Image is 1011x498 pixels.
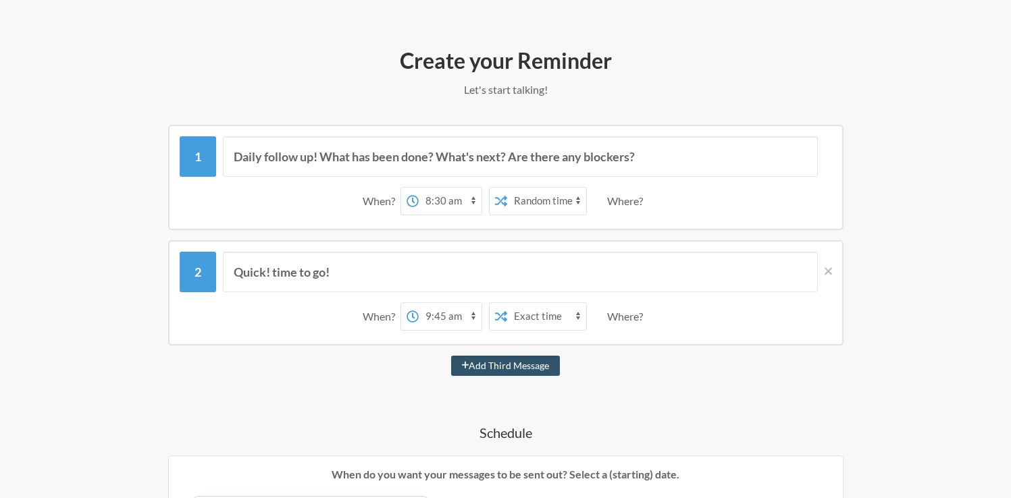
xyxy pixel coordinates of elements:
[223,252,818,292] input: Message
[607,187,648,215] div: Where?
[363,302,400,331] div: When?
[114,47,898,75] h2: Create your Reminder
[223,136,818,177] input: Message
[363,187,400,215] div: When?
[607,302,648,331] div: Where?
[179,466,833,482] p: When do you want your messages to be sent out? Select a (starting) date.
[114,82,898,98] p: Let's start talking!
[451,356,561,376] button: Add Third Message
[114,423,898,442] h4: Schedule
